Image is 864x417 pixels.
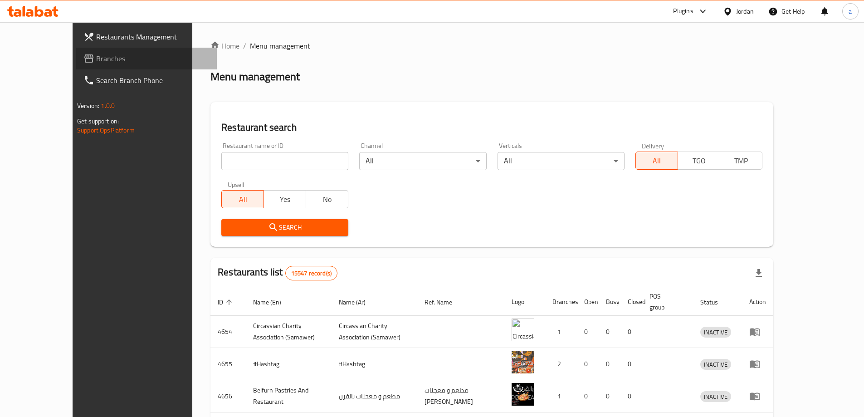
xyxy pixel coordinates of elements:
[332,380,417,412] td: مطعم و معجنات بالفرن
[310,193,345,206] span: No
[246,316,332,348] td: ​Circassian ​Charity ​Association​ (Samawer)
[700,327,731,338] span: INACTIVE
[678,152,720,170] button: TGO
[700,297,730,308] span: Status
[332,316,417,348] td: ​Circassian ​Charity ​Association​ (Samawer)
[700,359,731,370] span: INACTIVE
[210,316,246,348] td: 4654
[286,269,337,278] span: 15547 record(s)
[620,348,642,380] td: 0
[228,181,244,187] label: Upsell
[700,391,731,402] div: INACTIVE
[264,190,306,208] button: Yes
[635,152,678,170] button: All
[210,69,300,84] h2: Menu management
[246,348,332,380] td: #Hashtag
[210,348,246,380] td: 4655
[545,288,577,316] th: Branches
[724,154,759,167] span: TMP
[285,266,337,280] div: Total records count
[742,288,773,316] th: Action
[620,288,642,316] th: Closed
[639,154,674,167] span: All
[210,40,239,51] a: Home
[359,152,486,170] div: All
[749,326,766,337] div: Menu
[599,288,620,316] th: Busy
[749,358,766,369] div: Menu
[749,391,766,402] div: Menu
[512,351,534,373] img: #Hashtag
[96,53,210,64] span: Branches
[736,6,754,16] div: Jordan
[577,380,599,412] td: 0
[599,348,620,380] td: 0
[250,40,310,51] span: Menu management
[545,348,577,380] td: 2
[96,31,210,42] span: Restaurants Management
[577,316,599,348] td: 0
[76,69,217,91] a: Search Branch Phone
[417,380,504,412] td: مطعم و معجنات [PERSON_NAME]
[599,316,620,348] td: 0
[620,316,642,348] td: 0
[76,48,217,69] a: Branches
[512,319,534,341] img: ​Circassian ​Charity ​Association​ (Samawer)
[306,190,348,208] button: No
[218,297,235,308] span: ID
[221,190,264,208] button: All
[96,75,210,86] span: Search Branch Phone
[512,383,534,406] img: Belfurn Pastries And Restaurant
[498,152,625,170] div: All
[243,40,246,51] li: /
[218,265,337,280] h2: Restaurants list
[682,154,717,167] span: TGO
[577,288,599,316] th: Open
[221,219,348,236] button: Search
[229,222,341,233] span: Search
[339,297,377,308] span: Name (Ar)
[425,297,464,308] span: Ref. Name
[268,193,303,206] span: Yes
[504,288,545,316] th: Logo
[77,115,119,127] span: Get support on:
[620,380,642,412] td: 0
[101,100,115,112] span: 1.0.0
[246,380,332,412] td: Belfurn Pastries And Restaurant
[748,262,770,284] div: Export file
[77,100,99,112] span: Version:
[77,124,135,136] a: Support.OpsPlatform
[221,121,762,134] h2: Restaurant search
[700,392,731,402] span: INACTIVE
[599,380,620,412] td: 0
[225,193,260,206] span: All
[545,316,577,348] td: 1
[649,291,682,313] span: POS group
[210,40,773,51] nav: breadcrumb
[545,380,577,412] td: 1
[76,26,217,48] a: Restaurants Management
[849,6,852,16] span: a
[577,348,599,380] td: 0
[332,348,417,380] td: #Hashtag
[253,297,293,308] span: Name (En)
[642,142,664,149] label: Delivery
[673,6,693,17] div: Plugins
[221,152,348,170] input: Search for restaurant name or ID..
[210,380,246,412] td: 4656
[720,152,762,170] button: TMP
